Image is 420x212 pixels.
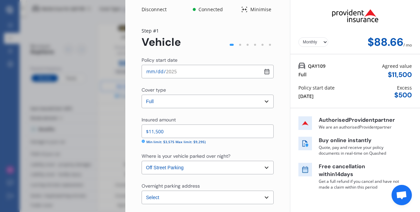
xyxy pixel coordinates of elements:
[319,116,400,124] p: Authorised Provident partner
[146,139,206,144] div: Min limit: $3,575 Max limit: $9,295)
[142,124,274,138] input: Enter insured amount
[394,91,412,99] div: $ 500
[397,84,412,91] div: Excess
[319,144,400,156] p: Quote, pay and receive your policy documents in real-time on Quashed
[197,6,224,13] div: Connected
[388,71,412,79] div: $ 11,500
[142,182,200,189] div: Overnight parking address
[367,36,403,49] div: $88.66
[308,62,325,70] span: QAY109
[321,3,390,28] img: Provident.png
[319,124,400,130] p: We are an authorised Provident partner
[142,57,177,63] div: Policy start date
[298,137,312,150] img: buy online icon
[319,163,400,178] p: Free cancellation within 14 days
[142,153,230,159] div: Where is your vehicle parked over night?
[142,36,181,49] div: Vehicle
[142,6,174,13] div: Disconnect
[142,116,176,123] div: Insured amount
[319,178,400,190] p: Get a full refund if you cancel and have not made a claim within this period
[382,62,412,70] div: Agreed value
[319,137,400,144] p: Buy online instantly
[298,71,307,78] div: Full
[403,36,412,49] div: / mo
[298,93,314,100] div: [DATE]
[142,65,274,78] input: dd / mm / yyyy
[298,163,312,176] img: free cancel icon
[142,86,166,93] div: Cover type
[142,27,181,34] div: Step # 1
[248,6,274,13] div: Minimise
[298,116,312,130] img: insurer icon
[392,185,412,205] a: Open chat
[298,84,335,91] div: Policy start date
